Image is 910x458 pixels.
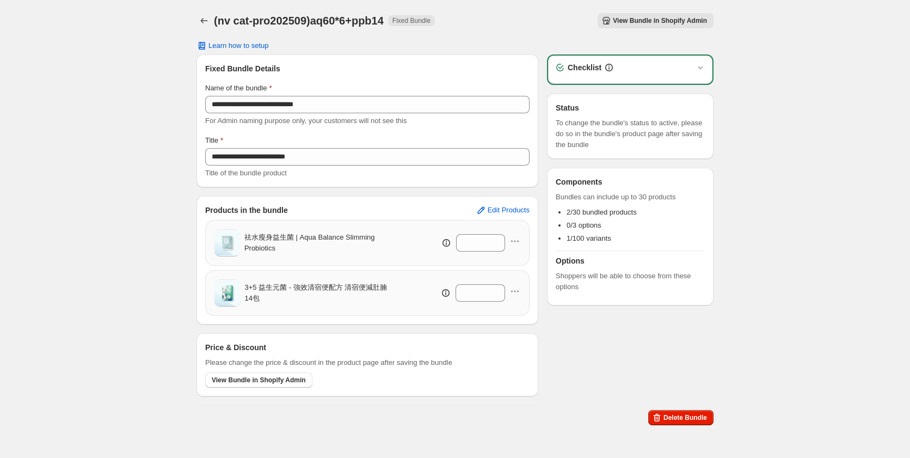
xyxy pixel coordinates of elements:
span: 祛水瘦身益生菌 | Aqua Balance Slimming Probiotics [244,232,398,254]
span: View Bundle in Shopify Admin [613,16,707,25]
span: Edit Products [488,206,530,215]
h3: Status [556,102,705,113]
button: View Bundle in Shopify Admin [205,372,312,388]
span: 3+5 益生元菌 - 強效清宿便配方 清宿便減肚腩 14包 [245,282,396,304]
h3: Checklist [568,62,601,73]
span: View Bundle in Shopify Admin [212,376,306,384]
span: To change the bundle's status to active, please do so in the bundle's product page after saving t... [556,118,705,150]
span: Learn how to setup [208,41,269,50]
button: Edit Products [469,201,536,219]
button: Learn how to setup [190,38,275,53]
img: 祛水瘦身益生菌 | Aqua Balance Slimming Probiotics [214,230,240,256]
span: 0/3 options [567,221,601,229]
span: Please change the price & discount in the product page after saving the bundle [205,357,452,368]
label: Title [205,135,223,146]
span: Title of the bundle product [205,169,287,177]
span: 2/30 bundled products [567,208,637,216]
h1: (nv cat-pro202509)aq60*6+ppb14 [214,14,384,27]
h3: Fixed Bundle Details [205,63,530,74]
h3: Products in the bundle [205,205,288,216]
button: View Bundle in Shopify Admin [598,13,714,28]
span: 1/100 variants [567,234,611,242]
h3: Options [556,255,705,266]
img: 3+5 益生元菌 - 強效清宿便配方 清宿便減肚腩 14包 [214,280,241,306]
span: Bundles can include up to 30 products [556,192,705,203]
h3: Price & Discount [205,342,266,353]
h3: Components [556,176,602,187]
label: Name of the bundle [205,83,272,94]
span: Shoppers will be able to choose from these options [556,271,705,292]
span: For Admin naming purpose only, your customers will not see this [205,117,407,125]
button: Back [196,13,212,28]
span: Fixed Bundle [392,16,431,25]
button: Delete Bundle [648,410,714,425]
span: Delete Bundle [663,413,707,422]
